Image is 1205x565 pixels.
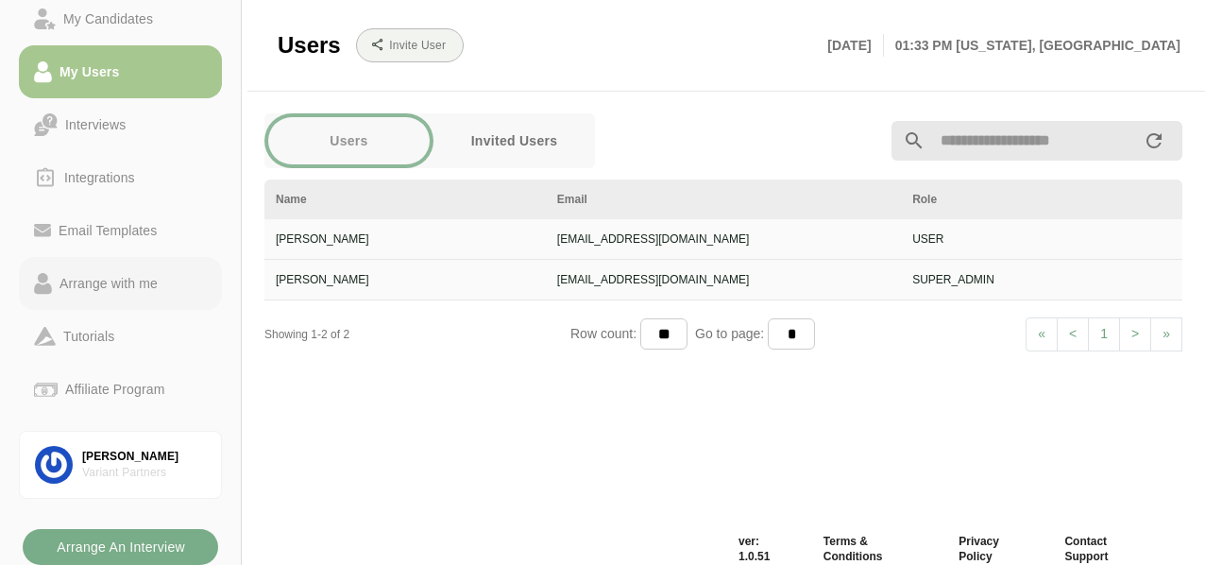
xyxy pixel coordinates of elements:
div: My Users [52,60,127,83]
a: Users [264,113,433,168]
button: Invite User [356,28,464,62]
div: Name [276,191,535,208]
div: Role [912,191,1171,208]
a: Integrations [19,151,222,204]
button: Arrange An Interview [23,529,218,565]
div: [PERSON_NAME] [82,449,206,465]
div: USER [912,231,1171,248]
div: [EMAIL_ADDRESS][DOMAIN_NAME] [557,271,890,288]
b: Invite User [388,39,446,52]
a: Email Templates [19,204,222,257]
div: Variant Partners [82,465,206,481]
div: SUPER_ADMIN [912,271,1171,288]
span: Go to page: [687,326,768,341]
i: appended action [1143,129,1165,152]
div: Tutorials [56,325,122,348]
div: [PERSON_NAME] [276,271,535,288]
span: Row count: [570,326,640,341]
a: Tutorials [19,310,222,363]
p: 01:33 PM [US_STATE], [GEOGRAPHIC_DATA] [884,34,1180,57]
a: My Users [19,45,222,98]
div: Affiliate Program [58,378,172,401]
p: [DATE] [827,34,883,57]
a: Privacy Policy [943,534,1049,564]
a: Interviews [19,98,222,151]
a: Contact Support [1049,534,1167,564]
div: Interviews [58,113,133,136]
div: Showing 1-2 of 2 [264,326,570,343]
div: Integrations [57,166,143,189]
button: Users [268,117,430,164]
b: Arrange An Interview [56,529,185,565]
a: [PERSON_NAME]Variant Partners [19,431,222,499]
div: My Candidates [56,8,161,30]
a: Terms & Conditions [808,534,943,564]
span: ver: 1.0.51 [723,534,808,564]
button: Invited Users [433,117,595,164]
a: Arrange with me [19,257,222,310]
a: Affiliate Program [19,363,222,416]
div: Email Templates [51,219,164,242]
div: [PERSON_NAME] [276,231,535,248]
div: Email [557,191,890,208]
div: Arrange with me [52,272,165,295]
span: Users [278,31,341,60]
div: [EMAIL_ADDRESS][DOMAIN_NAME] [557,231,890,248]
